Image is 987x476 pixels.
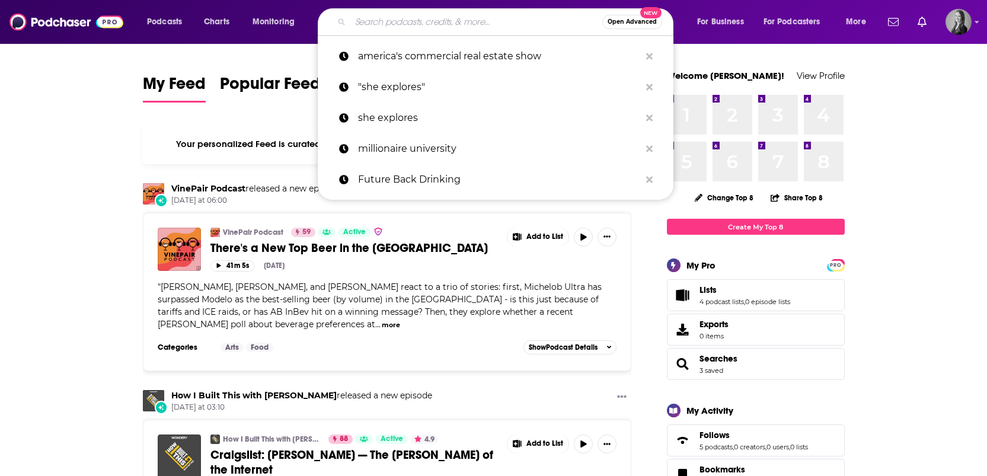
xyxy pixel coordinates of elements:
[210,260,254,271] button: 41m 5s
[946,9,972,35] button: Show profile menu
[328,435,353,444] a: 88
[158,282,602,330] span: "
[171,390,337,401] a: How I Built This with Guy Raz
[507,228,569,247] button: Show More Button
[143,74,206,103] a: My Feed
[697,14,744,30] span: For Business
[829,260,843,269] a: PRO
[155,194,168,207] div: New Episode
[733,443,734,451] span: ,
[244,12,310,31] button: open menu
[699,366,723,375] a: 3 saved
[699,353,737,364] a: Searches
[598,228,617,247] button: Show More Button
[640,7,662,18] span: New
[734,443,765,451] a: 0 creators
[158,282,602,330] span: [PERSON_NAME], [PERSON_NAME], and [PERSON_NAME] react to a trio of stories: first, Michelob Ultra...
[829,261,843,270] span: PRO
[671,356,695,372] a: Searches
[155,401,168,414] div: New Episode
[376,435,408,444] a: Active
[143,74,206,101] span: My Feed
[598,435,617,453] button: Show More Button
[318,133,673,164] a: millionaire university
[358,164,640,195] p: Future Back Drinking
[667,424,845,456] span: Follows
[147,14,182,30] span: Podcasts
[343,226,366,238] span: Active
[745,298,790,306] a: 0 episode lists
[766,443,789,451] a: 0 users
[529,343,598,352] span: Show Podcast Details
[846,14,866,30] span: More
[158,343,211,352] h3: Categories
[699,464,769,475] a: Bookmarks
[667,348,845,380] span: Searches
[171,183,245,194] a: VinePair Podcast
[699,443,733,451] a: 5 podcasts
[382,320,400,330] button: more
[667,70,784,81] a: Welcome [PERSON_NAME]!
[946,9,972,35] span: Logged in as katieTBG
[797,70,845,81] a: View Profile
[373,226,383,237] img: verified Badge
[526,439,563,448] span: Add to List
[699,319,729,330] span: Exports
[196,12,237,31] a: Charts
[223,435,321,444] a: How I Built This with [PERSON_NAME]
[744,298,745,306] span: ,
[143,183,164,205] img: VinePair Podcast
[790,443,808,451] a: 0 lists
[523,340,617,354] button: ShowPodcast Details
[221,343,244,352] a: Arts
[838,12,881,31] button: open menu
[375,319,381,330] span: ...
[139,12,197,31] button: open menu
[671,287,695,304] a: Lists
[291,228,315,237] a: 59
[246,343,273,352] a: Food
[946,9,972,35] img: User Profile
[338,228,370,237] a: Active
[686,260,716,271] div: My Pro
[381,433,403,445] span: Active
[764,14,820,30] span: For Podcasters
[667,314,845,346] a: Exports
[765,443,766,451] span: ,
[789,443,790,451] span: ,
[699,332,729,340] span: 0 items
[350,12,602,31] input: Search podcasts, credits, & more...
[358,103,640,133] p: she explores
[770,186,823,209] button: Share Top 8
[699,430,808,440] a: Follows
[756,12,838,31] button: open menu
[699,430,730,440] span: Follows
[264,261,285,270] div: [DATE]
[171,402,432,413] span: [DATE] at 03:10
[358,41,640,72] p: america's commercial real estate show
[526,232,563,241] span: Add to List
[667,279,845,311] span: Lists
[318,41,673,72] a: america's commercial real estate show
[143,124,632,164] div: Your personalized Feed is curated based on the Podcasts, Creators, Users, and Lists that you Follow.
[223,228,283,237] a: VinePair Podcast
[329,8,685,36] div: Search podcasts, credits, & more...
[253,14,295,30] span: Monitoring
[210,228,220,237] img: VinePair Podcast
[671,432,695,449] a: Follows
[340,433,348,445] span: 88
[210,241,499,255] a: There's a New Top Beer in the [GEOGRAPHIC_DATA]
[158,228,201,271] img: There's a New Top Beer in the US
[358,72,640,103] p: "she explores"
[686,405,733,416] div: My Activity
[318,72,673,103] a: "she explores"
[689,12,759,31] button: open menu
[210,435,220,444] img: How I Built This with Guy Raz
[358,133,640,164] p: millionaire university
